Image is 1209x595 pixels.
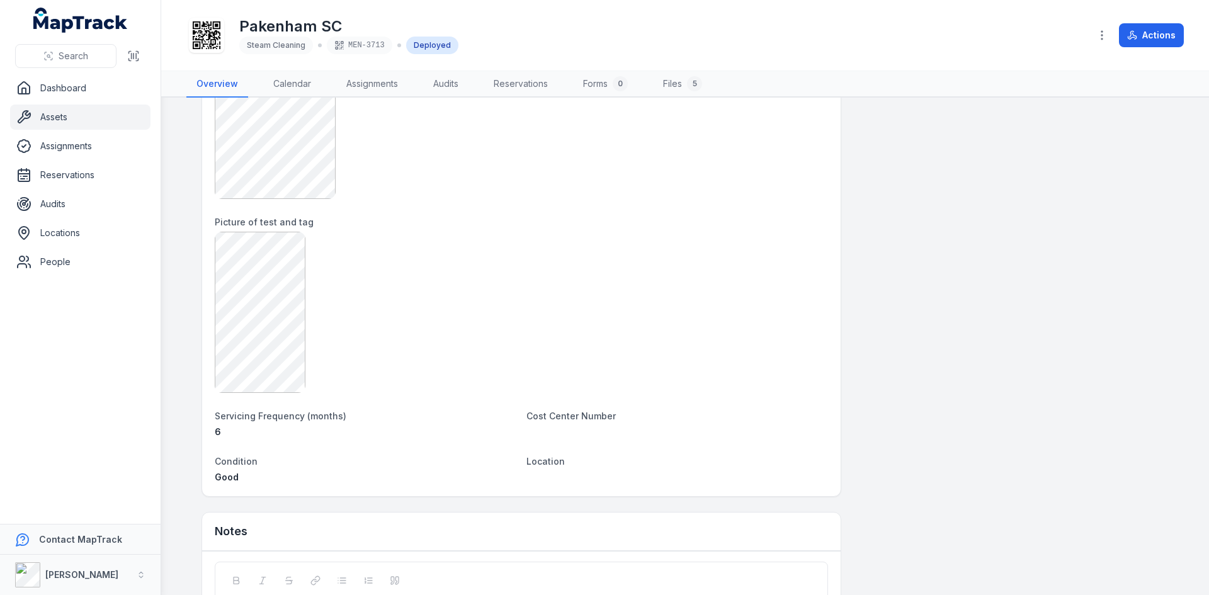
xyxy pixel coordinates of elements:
h1: Pakenham SC [239,16,458,37]
span: Condition [215,456,258,467]
a: Files5 [653,71,712,98]
span: Search [59,50,88,62]
div: Deployed [406,37,458,54]
a: Assets [10,105,150,130]
span: Location [526,456,565,467]
a: Locations [10,220,150,246]
a: Reservations [10,162,150,188]
span: Picture of test and tag [215,217,314,227]
span: Cost Center Number [526,411,616,421]
div: MEN-3713 [327,37,392,54]
a: Overview [186,71,248,98]
a: Reservations [484,71,558,98]
span: Good [215,472,239,482]
a: Audits [10,191,150,217]
a: Forms0 [573,71,638,98]
a: Dashboard [10,76,150,101]
button: Search [15,44,116,68]
h3: Notes [215,523,247,540]
a: Assignments [10,133,150,159]
span: 6 [215,426,221,437]
span: Steam Cleaning [247,40,305,50]
button: Actions [1119,23,1184,47]
a: People [10,249,150,275]
a: Assignments [336,71,408,98]
div: 5 [687,76,702,91]
div: 0 [613,76,628,91]
a: MapTrack [33,8,128,33]
strong: Contact MapTrack [39,534,122,545]
a: Audits [423,71,468,98]
a: Calendar [263,71,321,98]
strong: [PERSON_NAME] [45,569,118,580]
span: Servicing Frequency (months) [215,411,346,421]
